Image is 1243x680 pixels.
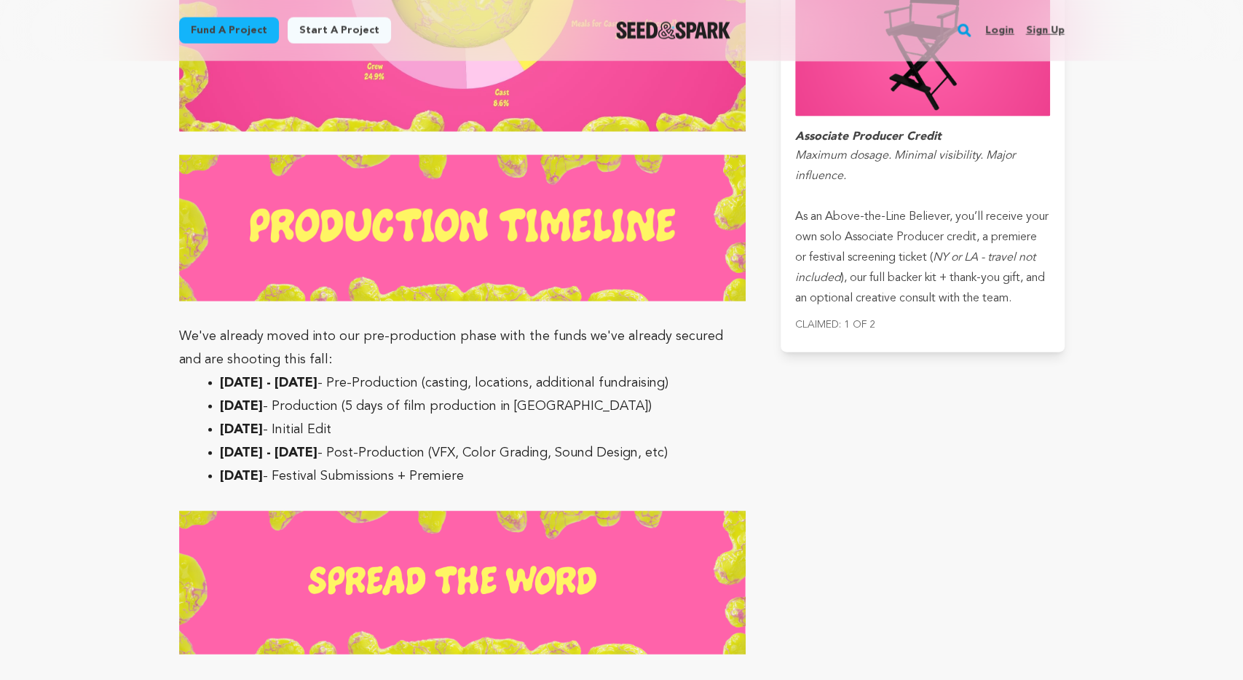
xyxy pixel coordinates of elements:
li: - Post-Production (VFX, Color Grading, Sound Design, etc) [220,441,729,464]
img: AD_4nXc7kPpIvDpKV1ALrNnUcdLhdWACbHDgi1vUCAQw-pMtIZ8KCiQ2RaHA4yGk4Gt5uFEdgRQy0tN2K54crW6WncLBxgI--... [179,511,746,655]
li: - Initial Edit [220,418,729,441]
a: Fund a project [179,17,279,44]
strong: [DATE] [220,400,263,413]
img: 1757263966-Pattern%20Section%20Block.png [179,155,746,301]
img: Seed&Spark Logo Dark Mode [616,22,730,39]
em: Maximum dosage. Minimal visibility. Major influence. [795,150,1015,182]
p: Claimed: 1 of 2 [795,315,1049,335]
a: Login [985,19,1014,42]
li: - Production (5 days of film production in [GEOGRAPHIC_DATA]) [220,395,729,418]
strong: [DATE] [220,470,263,483]
strong: [DATE] - [DATE] [220,376,317,390]
a: Start a project [288,17,391,44]
li: - Festival Submissions + Premiere [220,464,729,488]
a: Sign up [1025,19,1064,42]
strong: [DATE] - [DATE] [220,446,317,459]
p: As an Above-the-Line Believer, you’ll receive your own solo Associate Producer credit, a premiere... [795,207,1049,309]
em: Associate Producer Credit [795,131,942,143]
li: - Pre-Production (casting, locations, additional fundraising) [220,371,729,395]
p: We've already moved into our pre-production phase with the funds we've already secured and are sh... [179,325,746,371]
a: Seed&Spark Homepage [616,22,730,39]
strong: [DATE] [220,423,263,436]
